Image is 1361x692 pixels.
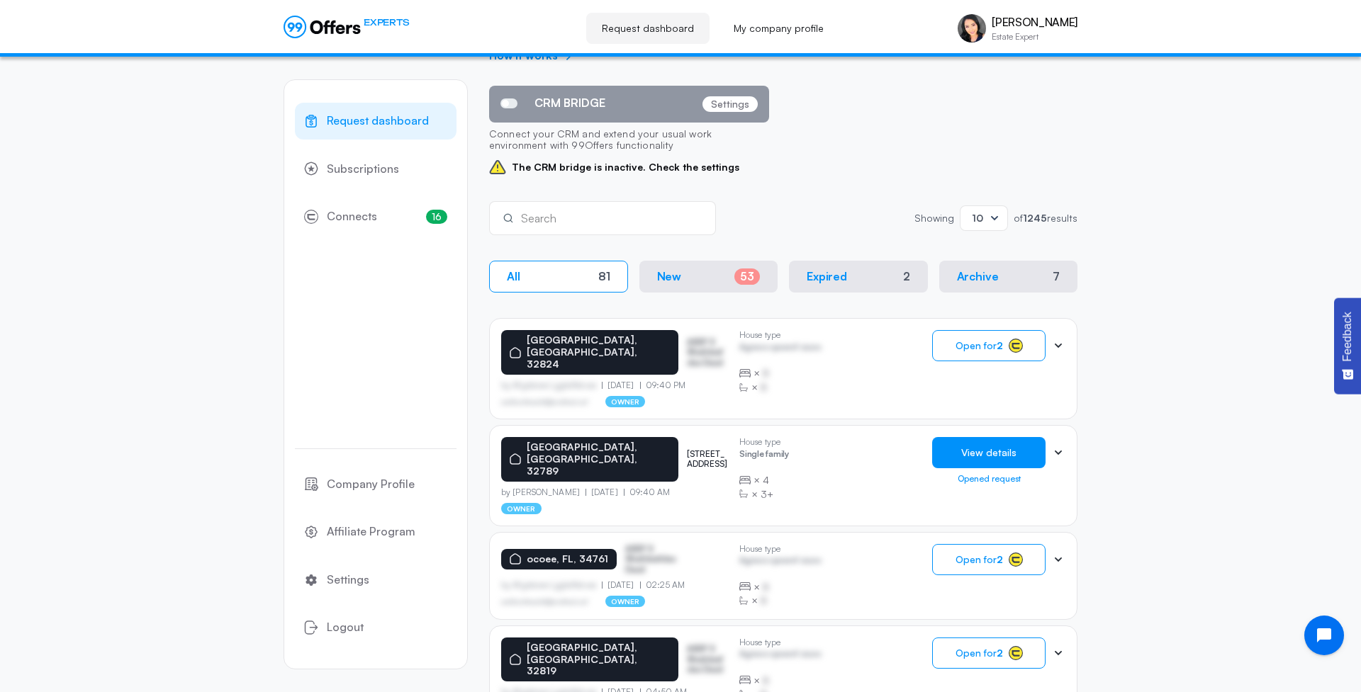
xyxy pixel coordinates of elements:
[739,637,821,647] p: House type
[958,14,986,42] img: Yashmit Gutierrez
[739,330,821,340] p: House type
[501,597,588,606] p: asdfasdfasasfd@asdfasd.asf
[939,261,1078,293] button: Archive7
[807,270,847,283] p: Expired
[992,33,1077,41] p: Estate Expert
[501,487,586,497] p: by [PERSON_NAME]
[932,544,1046,575] button: Open for2
[586,487,624,497] p: [DATE]
[687,337,728,368] p: ASDF S Sfasfdasfdas Dasd
[997,339,1003,351] strong: 2
[1023,212,1047,224] strong: 1245
[639,261,778,293] button: New53
[997,553,1003,565] strong: 2
[932,330,1046,361] button: Open for2
[739,555,821,569] p: Agrwsv qwervf oiuns
[327,208,377,226] span: Connects
[734,268,760,285] div: 53
[739,380,821,395] div: ×
[956,647,1003,659] span: Open for
[489,48,572,62] a: How it works →
[761,380,767,395] span: B
[932,637,1046,669] button: Open for2
[295,198,457,235] a: Connects16
[657,270,682,283] p: New
[507,270,520,283] p: All
[501,380,602,390] p: by Afgdsrwe Ljgjkdfsbvas
[602,380,640,390] p: [DATE]
[327,571,369,589] span: Settings
[739,342,821,356] p: Agrwsv qwervf oiuns
[739,473,789,487] div: ×
[295,609,457,646] button: Logout
[739,544,821,554] p: House type
[761,594,767,608] span: B
[586,13,710,44] a: Request dashboard
[527,553,608,565] p: ocoee, FL, 34761
[295,514,457,550] a: Affiliate Program
[527,334,670,370] p: [GEOGRAPHIC_DATA], [GEOGRAPHIC_DATA], 32824
[624,487,671,497] p: 09:40 AM
[295,151,457,188] a: Subscriptions
[932,437,1046,468] button: View details
[739,649,821,662] p: Agrwsv qwervf oiuns
[957,270,999,283] p: Archive
[687,449,728,470] p: [STREET_ADDRESS]
[739,674,821,688] div: ×
[739,580,821,594] div: ×
[1341,312,1354,361] span: Feedback
[327,475,415,494] span: Company Profile
[534,96,605,110] span: CRM BRIDGE
[527,441,670,477] p: [GEOGRAPHIC_DATA], [GEOGRAPHIC_DATA], 32789
[739,449,789,463] p: Single family
[327,160,399,178] span: Subscriptions
[739,487,789,501] div: ×
[763,580,769,594] span: B
[327,523,415,541] span: Affiliate Program
[625,544,696,574] p: ASDF S Sfasfdasfdas Dasd
[640,580,685,590] p: 02:25 AM
[489,261,628,293] button: All81
[284,16,409,38] a: EXPERTS
[763,366,769,380] span: B
[602,580,640,590] p: [DATE]
[327,112,429,130] span: Request dashboard
[1014,213,1077,223] p: of results
[972,212,983,224] span: 10
[364,16,409,29] span: EXPERTS
[640,380,686,390] p: 09:40 PM
[997,647,1003,659] strong: 2
[761,487,773,501] span: 3+
[598,270,610,283] div: 81
[605,396,646,407] p: owner
[605,596,646,607] p: owner
[956,554,1003,565] span: Open for
[903,270,910,283] div: 2
[501,580,602,590] p: by Afgdsrwe Ljgjkdfsbvas
[687,644,728,674] p: ASDF S Sfasfdasfdas Dasd
[426,210,447,224] span: 16
[739,366,821,380] div: ×
[718,13,839,44] a: My company profile
[295,103,457,140] a: Request dashboard
[956,340,1003,351] span: Open for
[295,562,457,599] a: Settings
[789,261,928,293] button: Expired2
[1334,297,1361,394] button: Feedback - Show survey
[992,16,1077,29] p: [PERSON_NAME]
[527,642,670,677] p: [GEOGRAPHIC_DATA], [GEOGRAPHIC_DATA], 32819
[932,474,1046,484] div: Opened request
[327,618,364,637] span: Logout
[501,397,588,406] p: asdfasdfasasfd@asdfasd.asf
[489,123,769,159] p: Connect your CRM and extend your usual work environment with 99Offers functionality
[702,96,758,112] p: Settings
[763,674,769,688] span: B
[489,159,769,176] span: The CRM bridge is inactive. Check the settings
[1053,270,1060,283] div: 7
[739,437,789,447] p: House type
[295,466,457,503] a: Company Profile
[763,473,769,487] span: 4
[501,503,542,514] p: owner
[914,213,954,223] p: Showing
[739,594,821,608] div: ×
